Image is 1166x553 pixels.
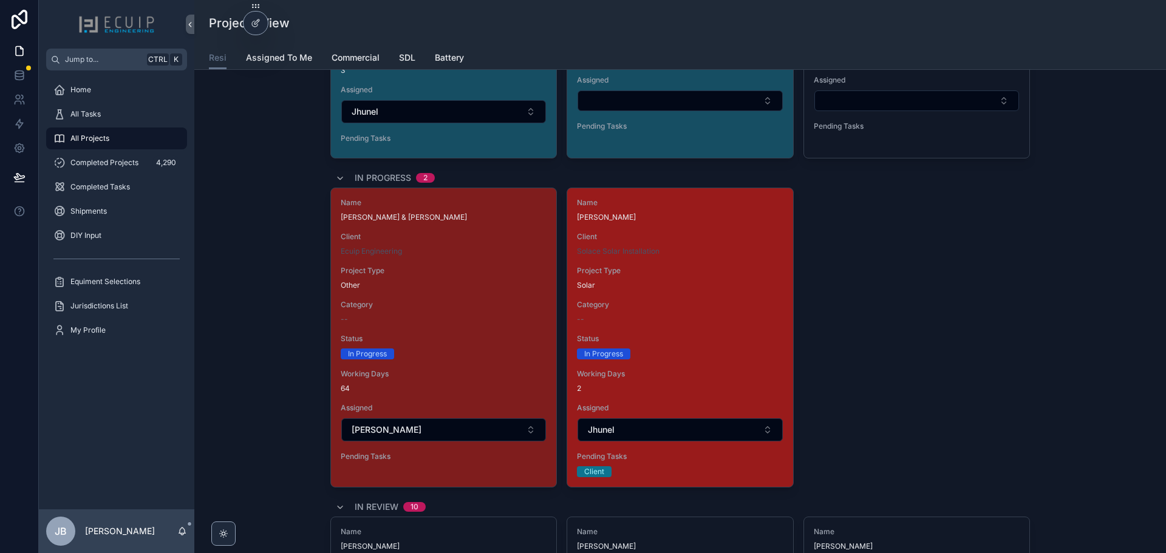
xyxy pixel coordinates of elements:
[567,188,793,487] a: Name[PERSON_NAME]ClientSolace Solar InstallationProject TypeSolarCategory--StatusIn ProgressWorki...
[352,424,421,436] span: [PERSON_NAME]
[355,172,411,184] span: In Progress
[152,155,180,170] div: 4,290
[46,79,187,101] a: Home
[46,200,187,222] a: Shipments
[78,15,155,34] img: App logo
[352,106,378,118] span: Jhunel
[341,198,547,208] span: Name
[577,541,783,551] span: [PERSON_NAME]
[332,47,380,71] a: Commercial
[578,90,782,111] button: Select Button
[577,527,783,537] span: Name
[577,300,783,310] span: Category
[588,424,615,436] span: Jhunel
[341,100,546,123] button: Select Button
[577,369,783,379] span: Working Days
[70,301,128,311] span: Jurisdictions List
[341,527,547,537] span: Name
[814,75,1020,85] span: Assigned
[46,49,187,70] button: Jump to...CtrlK
[399,52,415,64] span: SDL
[65,55,142,64] span: Jump to...
[209,15,290,32] h1: Projects View
[171,55,181,64] span: K
[577,246,660,256] a: Solace Solar Installation
[814,90,1019,111] button: Select Button
[209,47,227,70] a: Resi
[341,85,547,95] span: Assigned
[246,52,312,64] span: Assigned To Me
[411,502,418,512] div: 10
[85,525,155,537] p: [PERSON_NAME]
[70,277,140,287] span: Equiment Selections
[70,134,109,143] span: All Projects
[399,47,415,71] a: SDL
[577,266,783,276] span: Project Type
[70,109,101,119] span: All Tasks
[70,85,91,95] span: Home
[46,319,187,341] a: My Profile
[330,188,557,487] a: Name[PERSON_NAME] & [PERSON_NAME]ClientEcuip EngineeringProject TypeOtherCategory--StatusIn Progr...
[39,70,194,357] div: scrollable content
[70,325,106,335] span: My Profile
[341,134,547,143] span: Pending Tasks
[341,266,547,276] span: Project Type
[46,295,187,317] a: Jurisdictions List
[355,501,398,513] span: In Review
[584,466,604,477] div: Client
[577,403,783,413] span: Assigned
[46,152,187,174] a: Completed Projects4,290
[46,103,187,125] a: All Tasks
[341,369,547,379] span: Working Days
[435,47,464,71] a: Battery
[348,348,387,359] div: In Progress
[814,121,1020,131] span: Pending Tasks
[584,348,623,359] div: In Progress
[577,334,783,344] span: Status
[46,176,187,198] a: Completed Tasks
[577,198,783,208] span: Name
[341,403,547,413] span: Assigned
[577,212,783,222] span: [PERSON_NAME]
[341,452,547,461] span: Pending Tasks
[814,541,1020,551] span: [PERSON_NAME]
[814,527,1020,537] span: Name
[341,232,547,242] span: Client
[577,121,783,131] span: Pending Tasks
[70,206,107,216] span: Shipments
[147,53,169,66] span: Ctrl
[341,300,547,310] span: Category
[209,52,227,64] span: Resi
[577,232,783,242] span: Client
[341,418,546,441] button: Select Button
[577,314,584,324] span: --
[341,280,360,290] span: Other
[577,452,783,461] span: Pending Tasks
[423,173,428,183] div: 2
[341,212,547,222] span: [PERSON_NAME] & [PERSON_NAME]
[46,127,187,149] a: All Projects
[246,47,312,71] a: Assigned To Me
[341,66,547,75] span: 3
[578,418,782,441] button: Select Button
[341,334,547,344] span: Status
[341,541,547,551] span: [PERSON_NAME]
[46,271,187,293] a: Equiment Selections
[577,384,783,393] span: 2
[70,158,138,168] span: Completed Projects
[70,182,130,192] span: Completed Tasks
[46,225,187,246] a: DIY Input
[70,231,101,240] span: DIY Input
[332,52,380,64] span: Commercial
[341,314,348,324] span: --
[577,280,595,290] span: Solar
[341,246,402,256] a: Ecuip Engineering
[435,52,464,64] span: Battery
[577,75,783,85] span: Assigned
[341,384,547,393] span: 64
[55,524,67,538] span: JB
